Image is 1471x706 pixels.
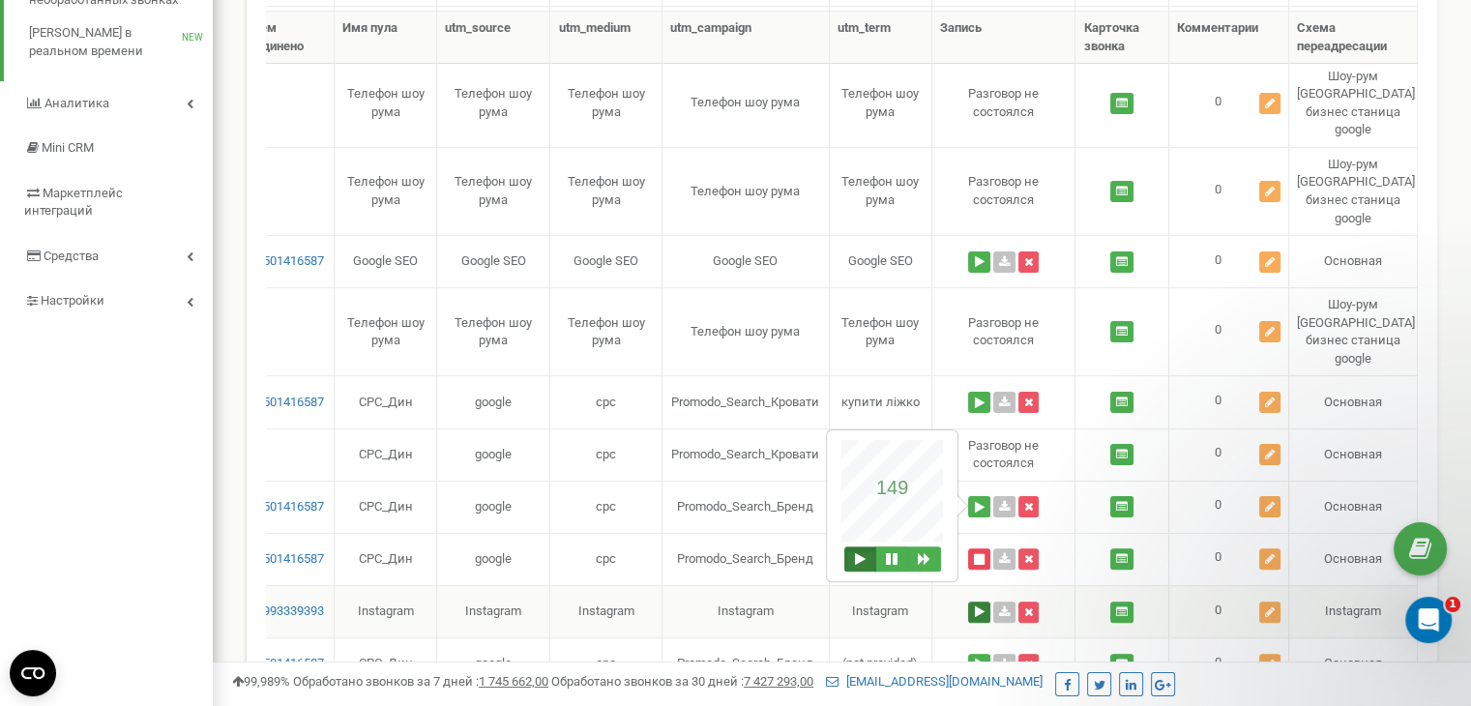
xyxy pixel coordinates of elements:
[550,428,662,481] td: cpc
[437,235,550,287] td: Google SEO
[1169,147,1289,235] td: 0
[662,375,830,427] td: Promodo_Search_Кровати
[662,533,830,585] td: Promodo_Search_Бренд
[662,428,830,481] td: Promodo_Search_Кровати
[1289,235,1418,287] td: Основная
[550,585,662,637] td: Instagram
[1075,12,1168,64] th: Карточка звонка
[830,59,932,147] td: Телефон шоу рума
[335,12,437,64] th: Имя пула
[479,674,548,689] u: 1 745 662,00
[242,252,326,271] a: 380501416587
[830,375,932,427] td: купити ліжко
[932,428,1076,481] td: Разговор не состоялся
[335,375,437,427] td: СРС_Дин
[29,16,213,68] a: [PERSON_NAME] в реальном времениNEW
[1289,287,1418,375] td: Шоу-рум [GEOGRAPHIC_DATA] бизнес станица google
[1289,481,1418,533] td: Основная
[1289,428,1418,481] td: Основная
[335,428,437,481] td: СРС_Дин
[1289,585,1418,637] td: Instagram
[550,481,662,533] td: cpc
[29,24,182,60] span: [PERSON_NAME] в реальном времени
[662,287,830,375] td: Телефон шоу рума
[335,481,437,533] td: СРС_Дин
[42,140,94,155] span: Mini CRM
[1169,585,1289,637] td: 0
[550,12,662,64] th: utm_medium
[550,287,662,375] td: Телефон шоу рума
[662,637,830,690] td: Promodo_Search_Бренд
[41,293,104,308] span: Настройки
[1169,637,1289,690] td: 0
[868,477,917,499] p: 149
[1169,59,1289,147] td: 0
[551,674,813,689] span: Обработано звонков за 30 дней :
[44,96,109,110] span: Аналитика
[932,147,1076,235] td: Разговор не состоялся
[993,392,1015,413] a: Скачать
[1169,428,1289,481] td: 0
[437,147,550,235] td: Телефон шоу рума
[830,637,932,690] td: (not provided)
[232,674,290,689] span: 99,989%
[826,674,1043,689] a: [EMAIL_ADDRESS][DOMAIN_NAME]
[437,637,550,690] td: google
[1018,654,1039,675] button: Удалить запись
[437,585,550,637] td: Instagram
[830,12,932,64] th: utm_term
[830,147,932,235] td: Телефон шоу рума
[1018,496,1039,517] button: Удалить запись
[1018,251,1039,273] button: Удалить запись
[437,481,550,533] td: google
[1289,637,1418,690] td: Основная
[335,287,437,375] td: Телефон шоу рума
[335,59,437,147] td: Телефон шоу рума
[993,602,1015,623] a: Скачать
[242,603,326,621] a: 380993339393
[437,375,550,427] td: google
[437,12,550,64] th: utm_source
[242,498,326,516] a: 380501416587
[335,235,437,287] td: Google SEO
[1445,597,1460,612] span: 1
[744,674,813,689] u: 7 427 293,00
[1169,12,1289,64] th: Комментарии
[830,235,932,287] td: Google SEO
[993,496,1015,517] a: Скачать
[1169,533,1289,585] td: 0
[550,533,662,585] td: cpc
[1169,481,1289,533] td: 0
[1169,375,1289,427] td: 0
[550,235,662,287] td: Google SEO
[830,585,932,637] td: Instagram
[932,59,1076,147] td: Разговор не состоялся
[830,287,932,375] td: Телефон шоу рума
[335,147,437,235] td: Телефон шоу рума
[993,654,1015,675] a: Скачать
[335,585,437,637] td: Instagram
[662,12,830,64] th: utm_campaign
[662,481,830,533] td: Promodo_Search_Бренд
[1169,287,1289,375] td: 0
[234,12,335,64] th: С кем соединено
[662,585,830,637] td: Instagram
[550,147,662,235] td: Телефон шоу рума
[1289,533,1418,585] td: Основная
[335,637,437,690] td: СРС_Дин
[1018,392,1039,413] button: Удалить запись
[335,533,437,585] td: СРС_Дин
[242,394,326,412] a: 380501416587
[662,235,830,287] td: Google SEO
[830,428,932,481] td: дитячі ліжка
[437,287,550,375] td: Телефон шоу рума
[293,674,548,689] span: Обработано звонков за 7 дней :
[550,59,662,147] td: Телефон шоу рума
[550,637,662,690] td: cpc
[932,12,1076,64] th: Запись
[437,59,550,147] td: Телефон шоу рума
[1018,548,1039,570] button: Удалить запись
[437,533,550,585] td: google
[437,428,550,481] td: google
[1289,147,1418,235] td: Шоу-рум [GEOGRAPHIC_DATA] бизнес станица google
